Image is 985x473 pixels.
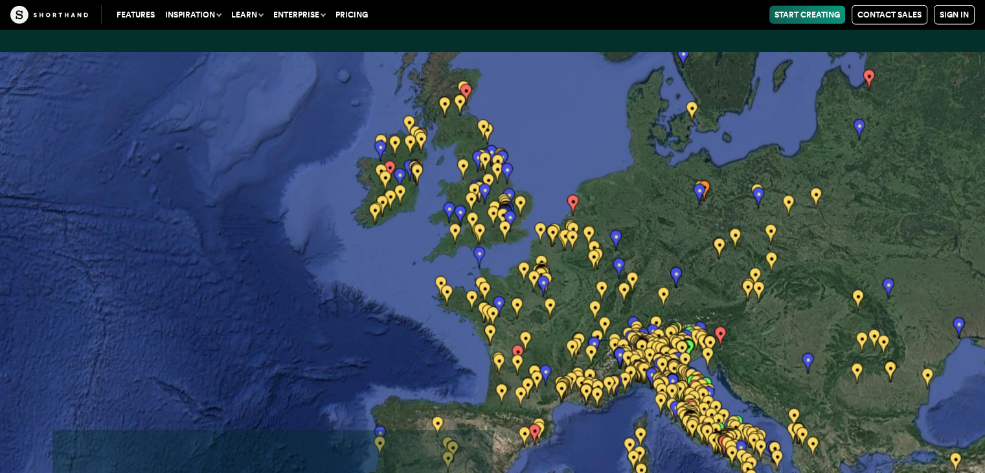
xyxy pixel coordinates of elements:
a: Contact Sales [852,5,927,25]
a: Sign in [934,5,975,25]
img: The Craft [10,6,88,24]
button: Enterprise [268,6,330,24]
a: Start Creating [769,6,845,24]
button: Inspiration [160,6,226,24]
button: Learn [226,6,268,24]
a: Pricing [330,6,373,24]
a: Features [111,6,160,24]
